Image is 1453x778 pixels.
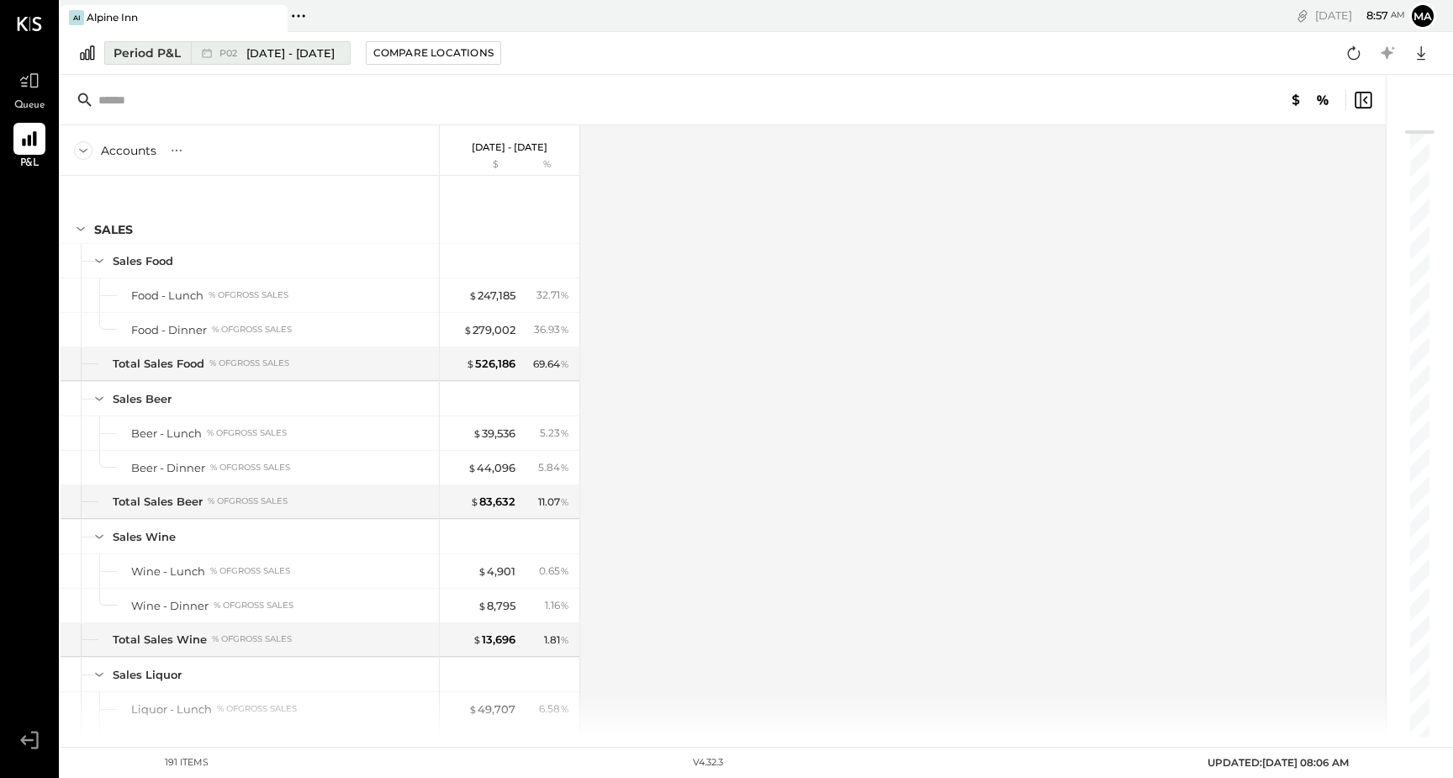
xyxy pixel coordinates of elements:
[210,565,290,577] div: % of GROSS SALES
[214,600,293,611] div: % of GROSS SALES
[20,156,40,172] span: P&L
[560,322,569,336] span: %
[545,598,569,613] div: 1.16
[113,253,173,269] div: Sales Food
[466,356,515,372] div: 526,186
[560,495,569,508] span: %
[1,65,58,114] a: Queue
[131,426,202,442] div: Beer - Lunch
[472,737,481,750] span: $
[560,564,569,577] span: %
[113,391,172,407] div: Sales Beer
[131,564,205,580] div: Wine - Lunch
[219,49,242,58] span: P02
[466,357,475,370] span: $
[217,703,297,715] div: % of GROSS SALES
[1409,3,1436,29] button: ma
[113,529,176,545] div: Sales Wine
[448,158,515,172] div: $
[114,45,181,61] div: Period P&L
[113,667,182,683] div: Sales Liquor
[468,701,515,717] div: 49,707
[473,426,515,442] div: 39,536
[209,357,289,369] div: % of GROSS SALES
[212,324,292,336] div: % of GROSS SALES
[470,494,515,510] div: 83,632
[69,10,84,25] div: AI
[463,323,473,336] span: $
[473,632,482,646] span: $
[538,736,569,751] div: 8.43
[539,701,569,717] div: 6.58
[113,632,207,648] div: Total Sales Wine
[131,322,207,338] div: Food - Dinner
[104,41,351,65] button: Period P&L P02[DATE] - [DATE]
[131,701,212,717] div: Liquor - Lunch
[473,426,482,440] span: $
[560,426,569,439] span: %
[472,141,547,153] p: [DATE] - [DATE]
[539,564,569,579] div: 0.65
[101,142,156,159] div: Accounts
[468,702,478,716] span: $
[468,461,477,474] span: $
[463,322,515,338] div: 279,002
[520,158,574,172] div: %
[1294,7,1311,24] div: copy link
[560,288,569,301] span: %
[468,288,515,304] div: 247,185
[113,494,203,510] div: Total Sales Beer
[208,495,288,507] div: % of GROSS SALES
[536,288,569,303] div: 32.71
[94,221,133,238] div: SALES
[14,98,45,114] span: Queue
[210,462,290,474] div: % of GROSS SALES
[533,357,569,372] div: 69.64
[1,123,58,172] a: P&L
[560,736,569,749] span: %
[165,756,209,770] div: 191 items
[478,564,515,580] div: 4,901
[1315,8,1405,24] div: [DATE]
[540,426,569,441] div: 5.23
[560,460,569,474] span: %
[470,495,479,508] span: $
[560,701,569,715] span: %
[246,45,335,61] span: [DATE] - [DATE]
[366,41,501,65] button: Compare Locations
[468,288,478,302] span: $
[373,45,494,60] div: Compare Locations
[209,289,288,301] div: % of GROSS SALES
[473,632,515,648] div: 13,696
[560,598,569,611] span: %
[207,427,287,439] div: % of GROSS SALES
[212,633,292,645] div: % of GROSS SALES
[131,598,209,614] div: Wine - Dinner
[131,736,215,752] div: Liquor - Dinner
[113,356,204,372] div: Total Sales Food
[544,632,569,648] div: 1.81
[538,460,569,475] div: 5.84
[1207,756,1349,769] span: UPDATED: [DATE] 08:06 AM
[560,632,569,646] span: %
[534,322,569,337] div: 36.93
[478,564,487,578] span: $
[560,357,569,370] span: %
[468,460,515,476] div: 44,096
[538,495,569,510] div: 11.07
[693,756,723,770] div: v 4.32.3
[472,736,515,752] div: 63,662
[478,599,487,612] span: $
[87,10,138,24] div: Alpine Inn
[478,598,515,614] div: 8,795
[131,460,205,476] div: Beer - Dinner
[131,288,203,304] div: Food - Lunch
